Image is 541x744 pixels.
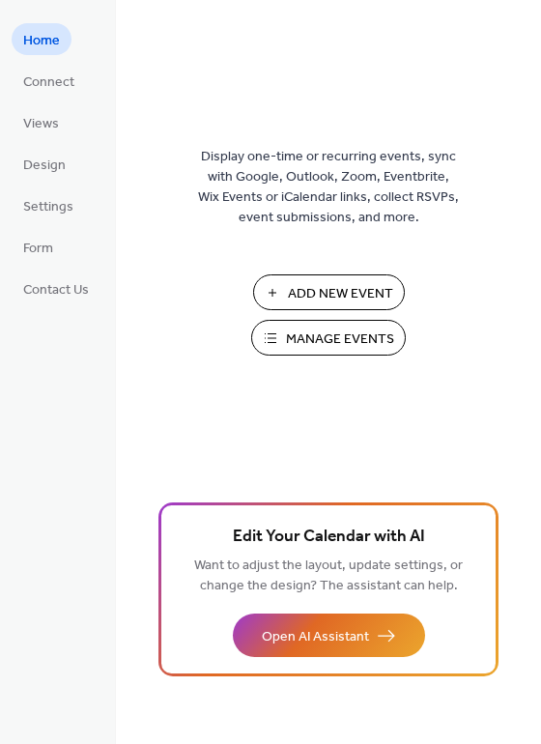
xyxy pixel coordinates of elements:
a: Home [12,23,71,55]
button: Open AI Assistant [233,614,425,657]
button: Manage Events [251,320,406,356]
span: Open AI Assistant [262,627,369,647]
button: Add New Event [253,274,405,310]
span: Edit Your Calendar with AI [233,524,425,551]
span: Settings [23,197,73,217]
span: Home [23,31,60,51]
span: Display one-time or recurring events, sync with Google, Outlook, Zoom, Eventbrite, Wix Events or ... [198,147,459,228]
a: Contact Us [12,272,100,304]
span: Views [23,114,59,134]
span: Add New Event [288,284,393,304]
span: Design [23,156,66,176]
span: Form [23,239,53,259]
a: Form [12,231,65,263]
a: Settings [12,189,85,221]
a: Connect [12,65,86,97]
a: Views [12,106,71,138]
a: Design [12,148,77,180]
span: Want to adjust the layout, update settings, or change the design? The assistant can help. [194,553,463,599]
span: Manage Events [286,329,394,350]
span: Connect [23,72,74,93]
span: Contact Us [23,280,89,300]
